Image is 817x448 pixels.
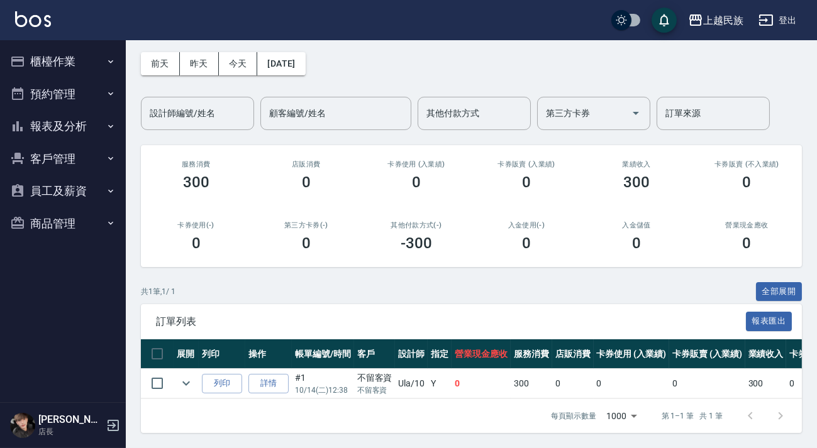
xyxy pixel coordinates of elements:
h2: 卡券販賣 (不入業績) [707,160,787,168]
td: #1 [292,369,354,398]
td: 0 [552,369,594,398]
p: 共 1 筆, 1 / 1 [141,286,175,297]
td: 0 [452,369,511,398]
button: 前天 [141,52,180,75]
th: 列印 [199,339,245,369]
button: 預約管理 [5,78,121,111]
button: 商品管理 [5,207,121,240]
h2: 卡券販賣 (入業績) [486,160,566,168]
button: 全部展開 [756,282,803,302]
h2: 店販消費 [266,160,346,168]
h3: 0 [302,234,311,252]
th: 營業現金應收 [452,339,511,369]
h2: 卡券使用(-) [156,221,236,229]
button: 客戶管理 [5,143,121,175]
span: 訂單列表 [156,315,746,328]
button: expand row [177,374,196,393]
td: 300 [745,369,787,398]
td: 300 [511,369,552,398]
h3: 0 [742,234,751,252]
img: Person [10,413,35,438]
button: Open [626,103,646,123]
div: 1000 [601,399,642,433]
h3: 300 [183,173,209,191]
h3: 0 [742,173,751,191]
h3: 0 [522,234,531,252]
a: 詳情 [248,374,289,393]
th: 帳單編號/時間 [292,339,354,369]
th: 展開 [174,339,199,369]
button: 列印 [202,374,242,393]
td: 0 [594,369,670,398]
td: 0 [669,369,745,398]
th: 卡券販賣 (入業績) [669,339,745,369]
h2: 其他付款方式(-) [376,221,456,229]
th: 指定 [428,339,452,369]
h3: 0 [522,173,531,191]
h2: 業績收入 [597,160,677,168]
button: 櫃檯作業 [5,45,121,78]
td: Ula /10 [395,369,428,398]
p: 店長 [38,426,103,437]
p: 10/14 (二) 12:38 [295,385,351,396]
th: 設計師 [395,339,428,369]
h3: 服務消費 [156,160,236,168]
button: save [652,8,677,33]
button: [DATE] [257,52,305,75]
h2: 入金儲值 [597,221,677,229]
th: 服務消費 [511,339,552,369]
a: 報表匯出 [746,315,792,327]
th: 操作 [245,339,292,369]
td: Y [428,369,452,398]
button: 報表匯出 [746,312,792,331]
div: 不留客資 [357,371,392,385]
h3: -300 [401,234,432,252]
th: 客戶 [354,339,396,369]
button: 昨天 [180,52,219,75]
button: 登出 [753,9,802,32]
h2: 卡券使用 (入業績) [376,160,456,168]
p: 每頁顯示數量 [551,410,596,422]
h5: [PERSON_NAME] [38,413,103,426]
h2: 營業現金應收 [707,221,787,229]
button: 上越民族 [683,8,748,33]
h3: 0 [632,234,641,252]
h3: 0 [192,234,201,252]
h2: 入金使用(-) [486,221,566,229]
p: 第 1–1 筆 共 1 筆 [662,410,723,422]
div: 上越民族 [703,13,743,28]
button: 報表及分析 [5,110,121,143]
th: 店販消費 [552,339,594,369]
th: 業績收入 [745,339,787,369]
button: 員工及薪資 [5,175,121,207]
h3: 0 [302,173,311,191]
p: 不留客資 [357,385,392,396]
img: Logo [15,11,51,27]
h3: 300 [623,173,650,191]
th: 卡券使用 (入業績) [594,339,670,369]
button: 今天 [219,52,258,75]
h3: 0 [412,173,421,191]
h2: 第三方卡券(-) [266,221,346,229]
